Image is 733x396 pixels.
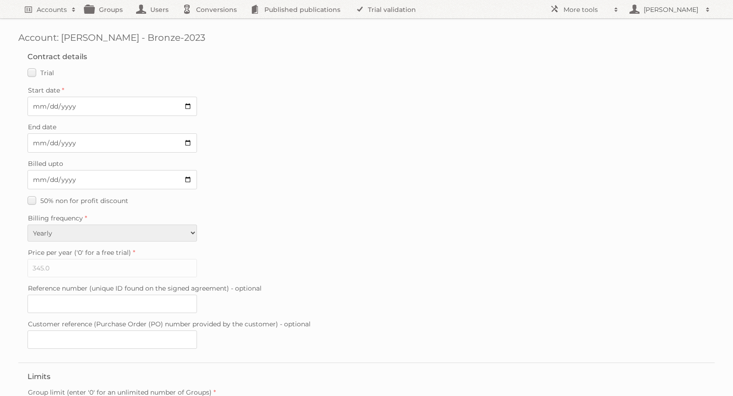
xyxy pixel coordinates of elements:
span: Price per year ('0' for a free trial) [28,248,131,257]
h2: More tools [563,5,609,14]
h2: [PERSON_NAME] [641,5,701,14]
h1: Account: [PERSON_NAME] - Bronze-2023 [18,32,715,43]
span: End date [28,123,56,131]
span: 50% non for profit discount [40,197,128,205]
span: Customer reference (Purchase Order (PO) number provided by the customer) - optional [28,320,311,328]
span: Billed upto [28,159,63,168]
legend: Contract details [27,52,87,61]
h2: Accounts [37,5,67,14]
span: Reference number (unique ID found on the signed agreement) - optional [28,284,262,292]
span: Start date [28,86,60,94]
legend: Limits [27,372,50,381]
span: Trial [40,69,54,77]
span: Billing frequency [28,214,83,222]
